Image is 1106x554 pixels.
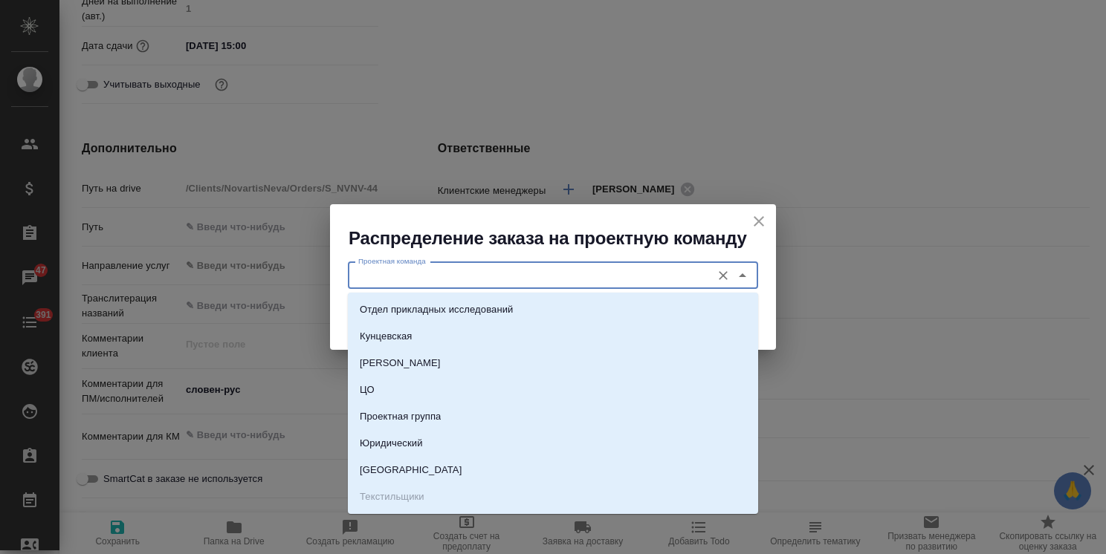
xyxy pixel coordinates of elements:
[349,227,776,250] h2: Распределение заказа на проектную команду
[360,382,375,397] p: ЦО
[360,356,441,371] p: [PERSON_NAME]
[360,409,441,424] p: Проектная группа
[360,302,513,317] p: Отдел прикладных исследований
[360,329,413,344] p: Кунцевская
[360,463,462,478] p: [GEOGRAPHIC_DATA]
[732,265,753,286] button: Close
[360,436,423,451] p: Юридический
[713,265,734,286] button: Очистить
[748,210,770,232] button: close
